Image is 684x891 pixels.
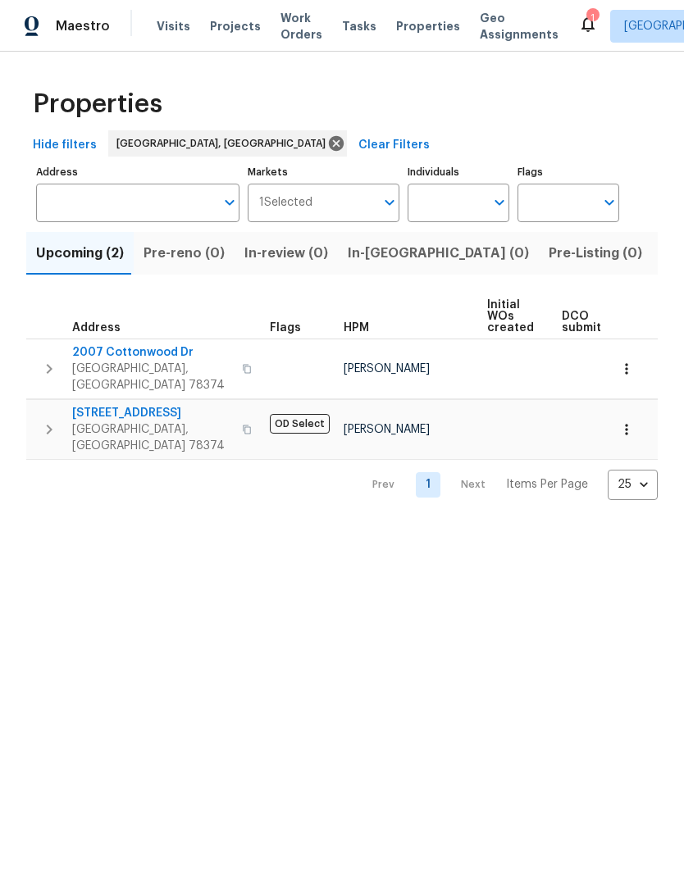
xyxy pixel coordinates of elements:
[248,167,400,177] label: Markets
[344,363,430,375] span: [PERSON_NAME]
[144,242,225,265] span: Pre-reno (0)
[280,10,322,43] span: Work Orders
[344,424,430,435] span: [PERSON_NAME]
[218,191,241,214] button: Open
[487,299,534,334] span: Initial WOs created
[36,167,239,177] label: Address
[357,470,658,500] nav: Pagination Navigation
[56,18,110,34] span: Maestro
[244,242,328,265] span: In-review (0)
[342,20,376,32] span: Tasks
[270,322,301,334] span: Flags
[518,167,619,177] label: Flags
[270,414,330,434] span: OD Select
[586,10,598,26] div: 1
[116,135,332,152] span: [GEOGRAPHIC_DATA], [GEOGRAPHIC_DATA]
[33,135,97,156] span: Hide filters
[416,472,440,498] a: Goto page 1
[348,242,529,265] span: In-[GEOGRAPHIC_DATA] (0)
[608,463,658,506] div: 25
[549,242,642,265] span: Pre-Listing (0)
[259,196,312,210] span: 1 Selected
[506,476,588,493] p: Items Per Page
[72,361,232,393] span: [GEOGRAPHIC_DATA], [GEOGRAPHIC_DATA] 78374
[352,130,436,161] button: Clear Filters
[378,191,401,214] button: Open
[72,344,232,361] span: 2007 Cottonwood Dr
[157,18,190,34] span: Visits
[36,242,124,265] span: Upcoming (2)
[358,135,430,156] span: Clear Filters
[72,322,121,334] span: Address
[562,311,621,334] span: DCO submitted
[598,191,621,214] button: Open
[33,96,162,112] span: Properties
[72,421,232,454] span: [GEOGRAPHIC_DATA], [GEOGRAPHIC_DATA] 78374
[210,18,261,34] span: Projects
[408,167,509,177] label: Individuals
[396,18,460,34] span: Properties
[488,191,511,214] button: Open
[480,10,559,43] span: Geo Assignments
[344,322,369,334] span: HPM
[72,405,232,421] span: [STREET_ADDRESS]
[26,130,103,161] button: Hide filters
[108,130,347,157] div: [GEOGRAPHIC_DATA], [GEOGRAPHIC_DATA]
